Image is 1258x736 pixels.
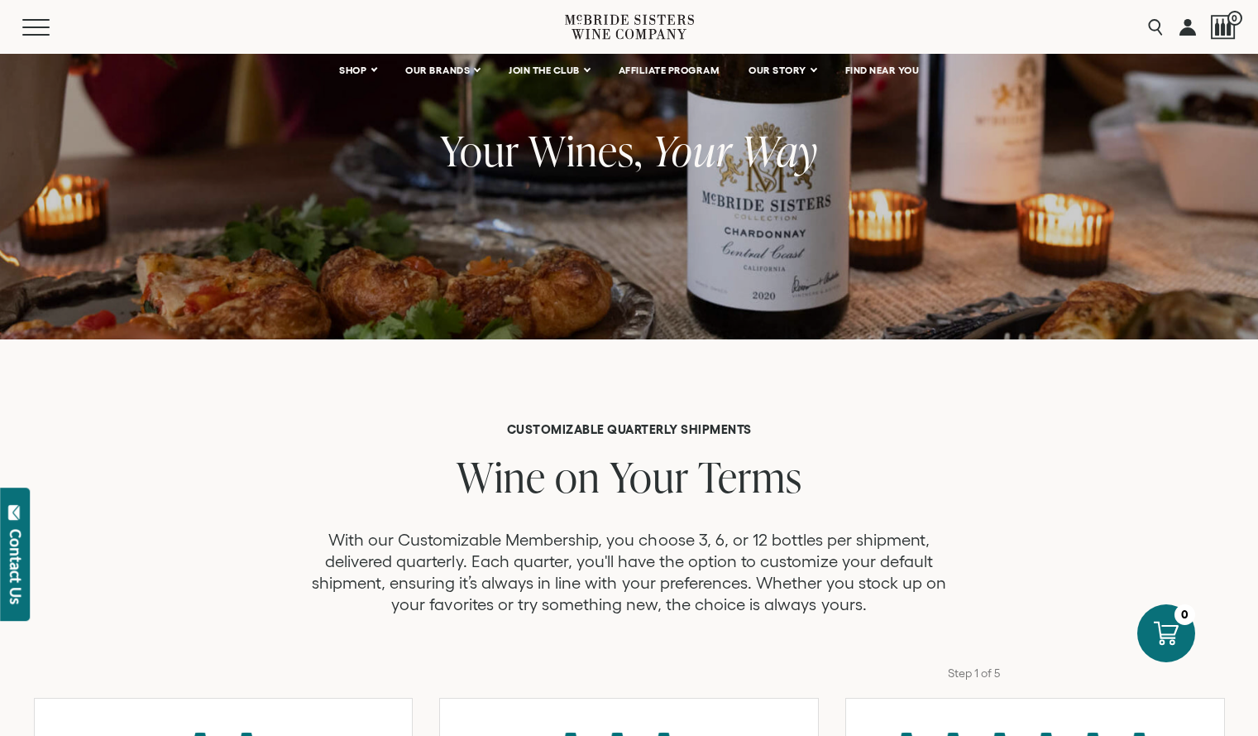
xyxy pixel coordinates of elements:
[555,448,600,505] span: on
[652,122,732,179] span: Your
[22,19,82,36] button: Mobile Menu Trigger
[698,448,802,505] span: Terms
[610,448,689,505] span: Your
[457,448,546,505] span: Wine
[299,529,960,615] p: With our Customizable Membership, you choose 3, 6, or 12 bottles per shipment, delivered quarterl...
[529,122,643,179] span: Wines,
[339,65,367,76] span: SHOP
[608,54,730,87] a: AFFILIATE PROGRAM
[328,54,386,87] a: SHOP
[741,122,818,179] span: Way
[1227,11,1242,26] span: 0
[440,122,519,179] span: Your
[498,54,600,87] a: JOIN THE CLUB
[749,65,806,76] span: OUR STORY
[395,54,490,87] a: OUR BRANDS
[835,54,930,87] a: FIND NEAR YOU
[1174,604,1195,625] div: 0
[509,65,580,76] span: JOIN THE CLUB
[738,54,826,87] a: OUR STORY
[619,65,720,76] span: AFFILIATE PROGRAM
[845,65,920,76] span: FIND NEAR YOU
[7,529,24,604] div: Contact Us
[405,65,470,76] span: OUR BRANDS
